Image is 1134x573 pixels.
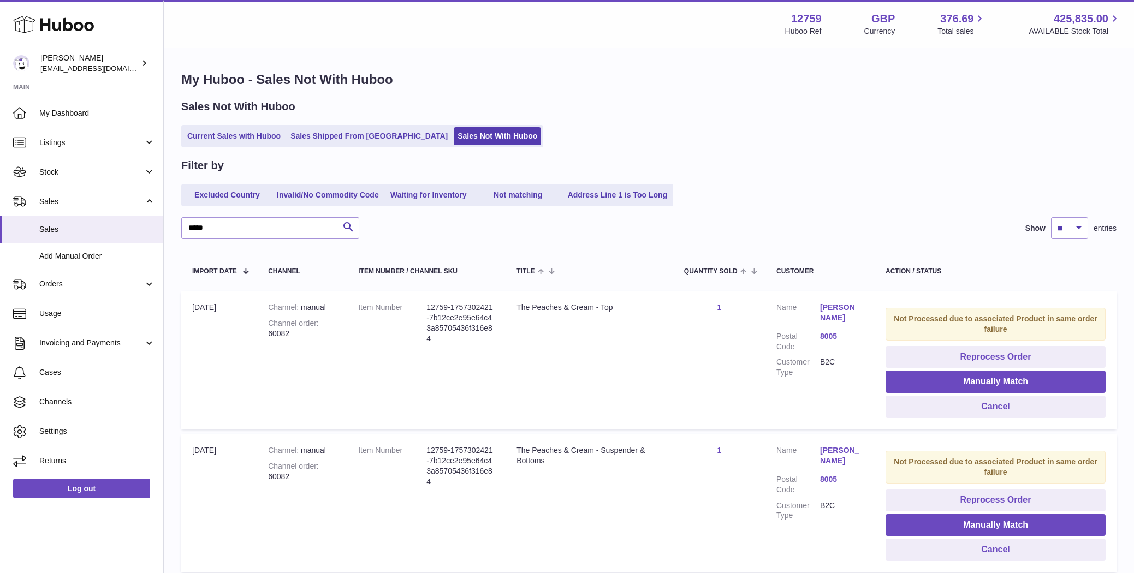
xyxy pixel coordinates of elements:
img: sofiapanwar@unndr.com [13,55,29,71]
dt: Item Number [358,302,426,344]
a: 8005 [820,474,864,485]
span: [EMAIL_ADDRESS][DOMAIN_NAME] [40,64,161,73]
strong: Channel order [268,462,319,470]
dd: 12759-1757302421-7b12ce2e95e64c43a85705436f316e84 [426,302,495,344]
dt: Name [776,445,820,469]
div: Channel [268,268,336,275]
span: Listings [39,138,144,148]
span: Title [516,268,535,275]
span: My Dashboard [39,108,155,118]
div: 60082 [268,318,336,339]
a: 1 [717,303,722,312]
span: Quantity Sold [684,268,738,275]
span: Invoicing and Payments [39,338,144,348]
dt: Postal Code [776,474,820,495]
div: The Peaches & Cream - Top [516,302,662,313]
a: Address Line 1 is Too Long [564,186,672,204]
span: Cases [39,367,155,378]
dd: 12759-1757302421-7b12ce2e95e64c43a85705436f316e84 [426,445,495,487]
span: 425,835.00 [1054,11,1108,26]
span: Channels [39,397,155,407]
button: Cancel [886,539,1106,561]
dt: Customer Type [776,500,820,521]
span: Stock [39,167,144,177]
dt: Postal Code [776,331,820,352]
strong: Not Processed due to associated Product in same order failure [894,457,1097,476]
div: [PERSON_NAME] [40,53,139,74]
a: Current Sales with Huboo [183,127,284,145]
a: Invalid/No Commodity Code [273,186,383,204]
span: Sales [39,196,144,207]
div: Customer [776,268,864,275]
button: Cancel [886,396,1106,418]
div: manual [268,445,336,456]
dd: B2C [820,500,864,521]
span: Returns [39,456,155,466]
span: Sales [39,224,155,235]
a: 425,835.00 AVAILABLE Stock Total [1029,11,1121,37]
dt: Customer Type [776,357,820,378]
strong: Not Processed due to associated Product in same order failure [894,314,1097,333]
a: Sales Not With Huboo [454,127,541,145]
div: Action / Status [886,268,1106,275]
a: Sales Shipped From [GEOGRAPHIC_DATA] [287,127,452,145]
span: entries [1094,223,1117,234]
dt: Item Number [358,445,426,487]
strong: Channel [268,303,301,312]
span: Usage [39,308,155,319]
span: Total sales [937,26,986,37]
a: 8005 [820,331,864,342]
h1: My Huboo - Sales Not With Huboo [181,71,1117,88]
dt: Name [776,302,820,326]
button: Manually Match [886,514,1106,536]
a: [PERSON_NAME] [820,302,864,323]
a: Waiting for Inventory [385,186,472,204]
div: Huboo Ref [785,26,822,37]
a: [PERSON_NAME] [820,445,864,466]
a: Excluded Country [183,186,271,204]
span: Import date [192,268,237,275]
div: Item Number / Channel SKU [358,268,495,275]
div: Currency [864,26,895,37]
button: Manually Match [886,371,1106,393]
div: manual [268,302,336,313]
a: 1 [717,446,722,455]
strong: Channel order [268,319,319,327]
a: Log out [13,479,150,498]
span: 376.69 [940,11,973,26]
label: Show [1025,223,1046,234]
div: 60082 [268,461,336,482]
td: [DATE] [181,291,257,429]
h2: Sales Not With Huboo [181,99,295,114]
span: AVAILABLE Stock Total [1029,26,1121,37]
span: Settings [39,426,155,437]
td: [DATE] [181,434,257,572]
dd: B2C [820,357,864,378]
strong: Channel [268,446,301,455]
strong: GBP [871,11,895,26]
strong: 12759 [791,11,822,26]
div: The Peaches & Cream - Suspender & Bottoms [516,445,662,466]
button: Reprocess Order [886,489,1106,511]
a: 376.69 Total sales [937,11,986,37]
span: Orders [39,279,144,289]
h2: Filter by [181,158,224,173]
button: Reprocess Order [886,346,1106,368]
span: Add Manual Order [39,251,155,261]
a: Not matching [474,186,562,204]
